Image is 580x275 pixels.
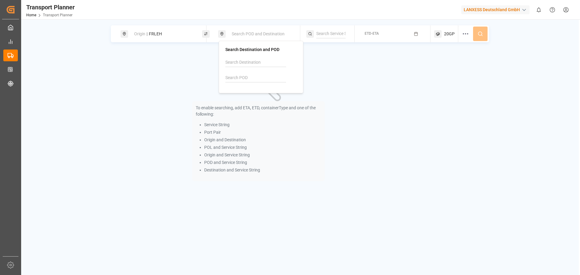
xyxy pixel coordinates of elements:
[204,122,321,128] li: Service String
[365,31,379,36] span: ETD-ETA
[204,159,321,166] li: POD and Service String
[204,167,321,173] li: Destination and Service String
[358,28,427,40] button: ETD-ETA
[532,3,546,17] button: show 0 new notifications
[461,5,530,14] div: LANXESS Deutschland GmbH
[225,73,286,82] input: Search POD
[225,47,297,52] h4: Search Destination and POD
[225,58,286,67] input: Search Destination
[204,137,321,143] li: Origin and Destination
[461,4,532,15] button: LANXESS Deutschland GmbH
[232,31,285,36] span: Search POD and Destination
[26,13,36,17] a: Home
[546,3,559,17] button: Help Center
[26,3,75,12] div: Transport Planner
[444,31,455,37] span: 20GP
[134,31,148,36] span: Origin ||
[204,144,321,151] li: POL and Service String
[130,28,196,40] div: FRLEH
[196,105,321,117] p: To enable searching, add ETA, ETD, containerType and one of the following:
[204,152,321,158] li: Origin and Service String
[316,29,346,38] input: Search Service String
[204,129,321,136] li: Port Pair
